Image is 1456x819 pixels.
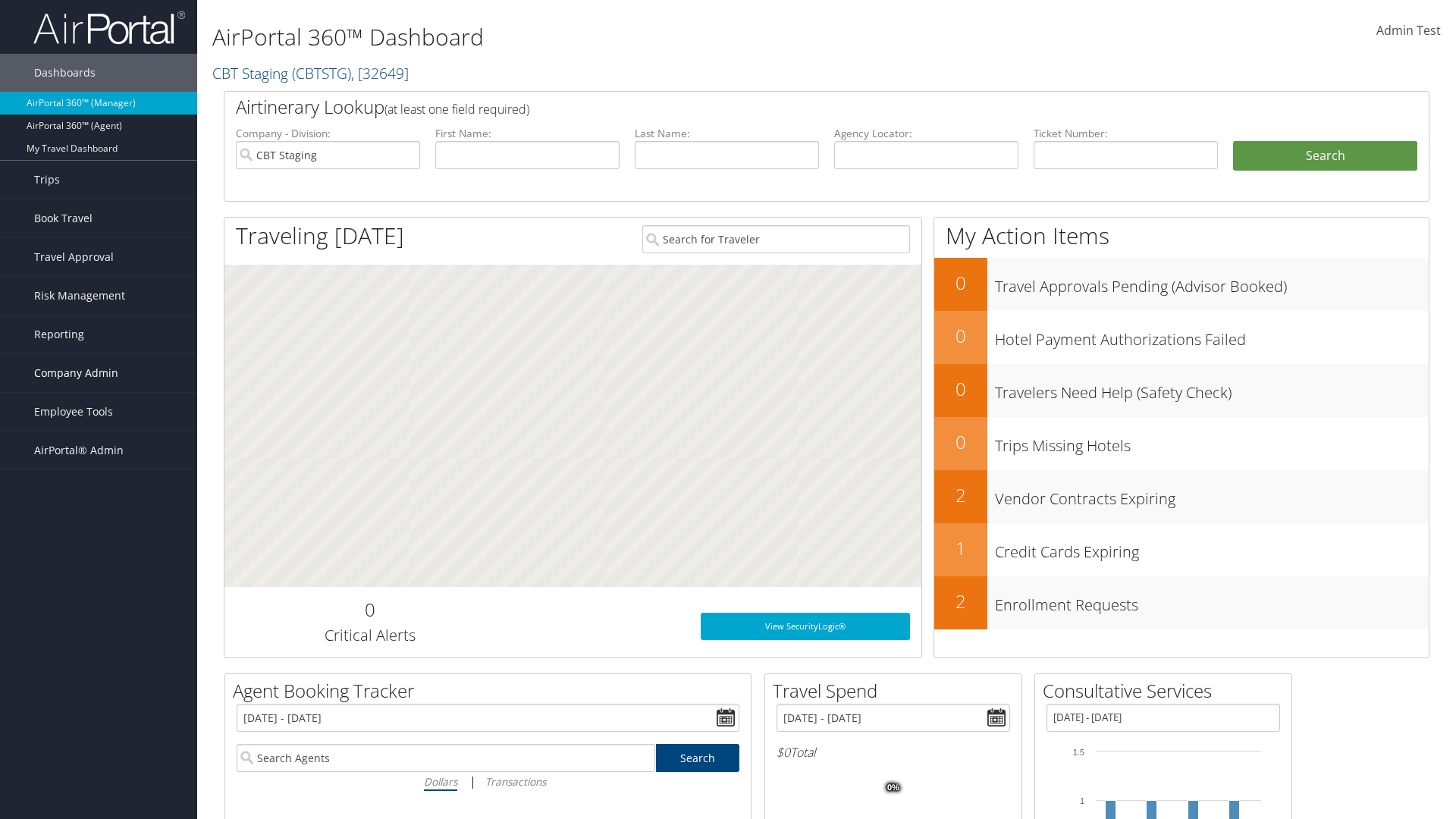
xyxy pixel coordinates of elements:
h2: 0 [934,429,987,455]
button: Search [1233,141,1417,171]
h3: Critical Alerts [236,625,504,646]
a: 0Hotel Payment Authorizations Failed [934,311,1429,364]
label: Company - Division: [236,126,420,141]
span: Risk Management [34,277,125,315]
h3: Vendor Contracts Expiring [995,481,1429,510]
h1: My Action Items [934,220,1429,252]
span: $0 [777,744,790,761]
label: Agency Locator: [834,126,1018,141]
h2: 0 [236,597,504,623]
span: Dashboards [34,54,96,92]
span: AirPortal® Admin [34,431,124,469]
h2: 2 [934,588,987,614]
tspan: 1 [1080,796,1084,805]
a: Search [656,744,740,772]
h3: Hotel Payment Authorizations Failed [995,322,1429,350]
h6: Total [777,744,1010,761]
i: Dollars [424,774,457,789]
a: Admin Test [1376,8,1441,55]
input: Search for Traveler [642,225,910,253]
div: | [237,772,739,791]
img: airportal-logo.png [33,10,185,45]
label: Last Name: [635,126,819,141]
h2: 0 [934,376,987,402]
i: Transactions [485,774,546,789]
a: 0Travelers Need Help (Safety Check) [934,364,1429,417]
a: CBT Staging [212,63,409,83]
h2: Consultative Services [1043,678,1291,704]
a: 0Trips Missing Hotels [934,417,1429,470]
span: Book Travel [34,199,93,237]
a: 1Credit Cards Expiring [934,523,1429,576]
h2: Airtinerary Lookup [236,94,1317,120]
span: Employee Tools [34,393,113,431]
h3: Travel Approvals Pending (Advisor Booked) [995,268,1429,297]
span: Admin Test [1376,22,1441,39]
tspan: 1.5 [1073,748,1084,757]
h2: 2 [934,482,987,508]
h2: Agent Booking Tracker [233,678,751,704]
h2: 0 [934,270,987,296]
span: ( CBTSTG ) [292,63,351,83]
a: 2Vendor Contracts Expiring [934,470,1429,523]
h3: Credit Cards Expiring [995,534,1429,563]
span: Trips [34,161,60,199]
span: (at least one field required) [384,101,529,118]
input: Search Agents [237,744,655,772]
h3: Enrollment Requests [995,587,1429,616]
h2: 1 [934,535,987,561]
h3: Travelers Need Help (Safety Check) [995,375,1429,403]
span: Company Admin [34,354,118,392]
a: 2Enrollment Requests [934,576,1429,629]
h1: Traveling [DATE] [236,220,404,252]
a: View SecurityLogic® [701,613,910,640]
h1: AirPortal 360™ Dashboard [212,21,1031,53]
span: , [ 32649 ] [351,63,409,83]
tspan: 0% [887,783,899,792]
label: Ticket Number: [1034,126,1218,141]
h2: Travel Spend [773,678,1021,704]
span: Travel Approval [34,238,114,276]
a: 0Travel Approvals Pending (Advisor Booked) [934,258,1429,311]
h2: 0 [934,323,987,349]
label: First Name: [435,126,620,141]
h3: Trips Missing Hotels [995,428,1429,457]
span: Reporting [34,315,84,353]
